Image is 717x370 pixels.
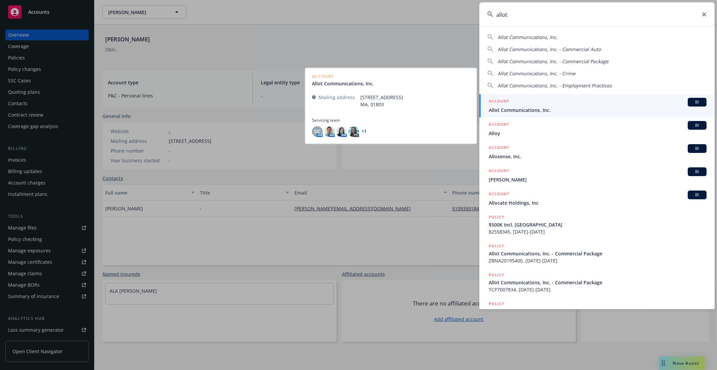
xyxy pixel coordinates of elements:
h5: ACCOUNT [489,167,509,175]
span: 82558345, [DATE]-[DATE] [489,228,707,235]
a: ACCOUNTBIAllosense, Inc. [479,140,715,164]
span: $500K Incl. [GEOGRAPHIC_DATA] [489,221,707,228]
span: Allot Communications, Inc. [489,107,707,114]
a: ACCOUNTBIAllocate Holdings, Inc [479,187,715,210]
a: ACCOUNTBI[PERSON_NAME] [479,164,715,187]
h5: ACCOUNT [489,98,509,106]
span: Allot Communications, Inc. - Commercial Auto [497,46,601,52]
a: POLICY$500K Incl. [GEOGRAPHIC_DATA]82558345, [DATE]-[DATE] [479,210,715,239]
span: Allot Communications, Inc. - Crime [497,70,575,77]
input: Search... [479,2,715,27]
span: Allocate Holdings, Inc [489,199,707,206]
h5: ACCOUNT [489,121,509,129]
h5: POLICY [489,272,504,278]
span: BI [690,192,704,198]
a: ACCOUNTBIAlloy [479,117,715,140]
span: Allot Communications, Inc. - Commercial Package [489,279,707,286]
span: BI [690,99,704,105]
a: ACCOUNTBIAllot Communications, Inc. [479,94,715,117]
h5: ACCOUNT [489,191,509,199]
span: Allot Communications, Inc. - Commercial Package [497,58,608,65]
span: Workers Compensation | [GEOGRAPHIC_DATA] WC [489,308,707,315]
h5: ACCOUNT [489,144,509,152]
span: TCP7007834, [DATE]-[DATE] [489,286,707,293]
span: Allot Communications, Inc. - Employment Practices [497,82,612,89]
a: POLICYWorkers Compensation | [GEOGRAPHIC_DATA] WC [479,297,715,326]
span: Allot Communications, Inc. [497,34,558,40]
span: ZBNA20195400, [DATE]-[DATE] [489,257,707,264]
h5: POLICY [489,300,504,307]
h5: POLICY [489,214,504,220]
span: Alloy [489,130,707,137]
span: BI [690,146,704,152]
span: Allot Communications, Inc. - Commercial Package [489,250,707,257]
a: POLICYAllot Communications, Inc. - Commercial PackageZBNA20195400, [DATE]-[DATE] [479,239,715,268]
span: BI [690,169,704,175]
span: [PERSON_NAME] [489,176,707,183]
span: Allosense, Inc. [489,153,707,160]
h5: POLICY [489,243,504,249]
a: POLICYAllot Communications, Inc. - Commercial PackageTCP7007834, [DATE]-[DATE] [479,268,715,297]
span: BI [690,122,704,128]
